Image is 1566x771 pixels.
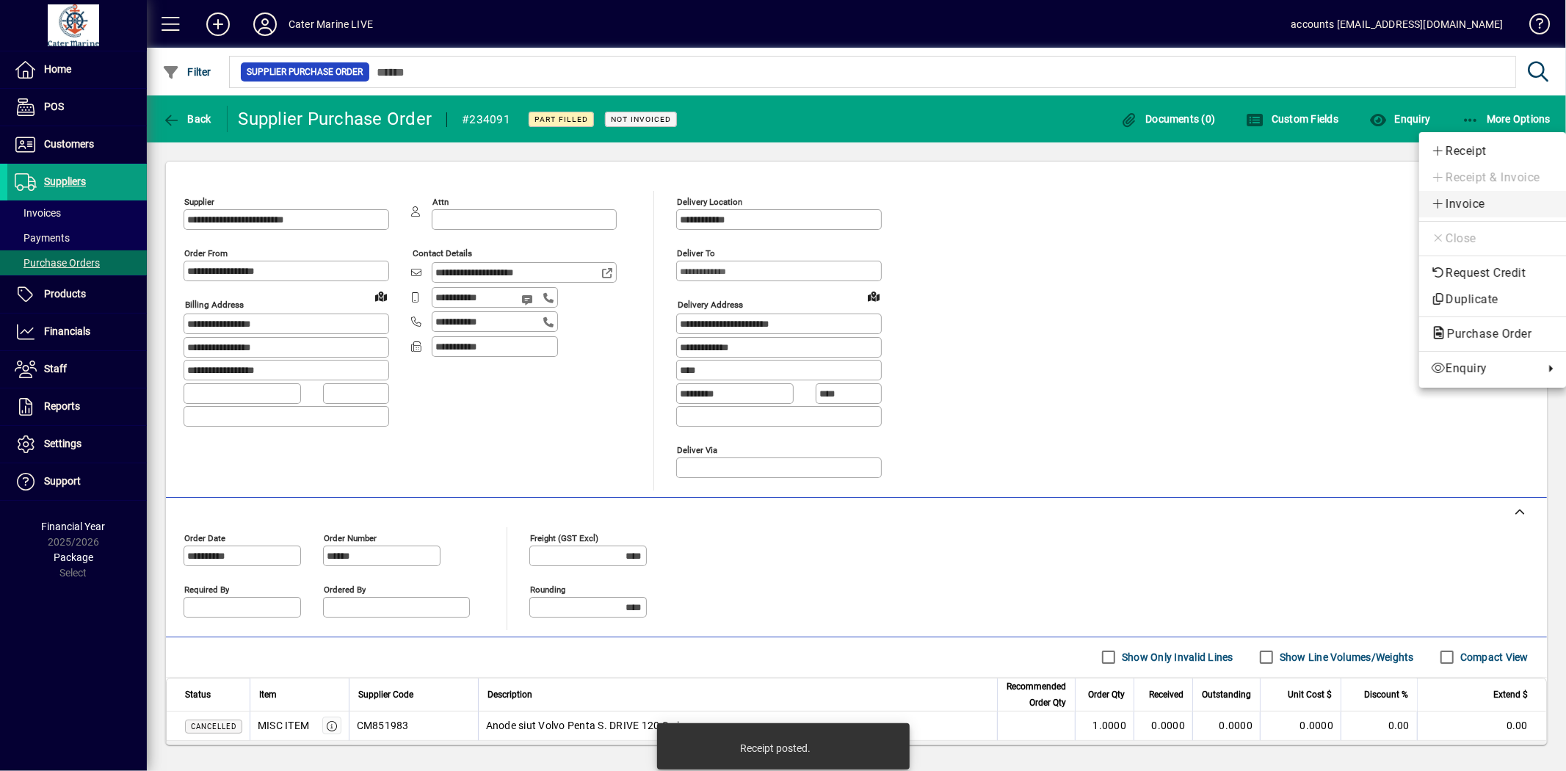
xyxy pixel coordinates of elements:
span: Duplicate [1431,291,1554,308]
span: Request Credit [1431,264,1554,282]
span: Invoice [1431,195,1554,213]
span: Purchase Order [1431,327,1539,341]
span: Receipt [1431,142,1554,160]
span: Enquiry [1431,360,1537,377]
